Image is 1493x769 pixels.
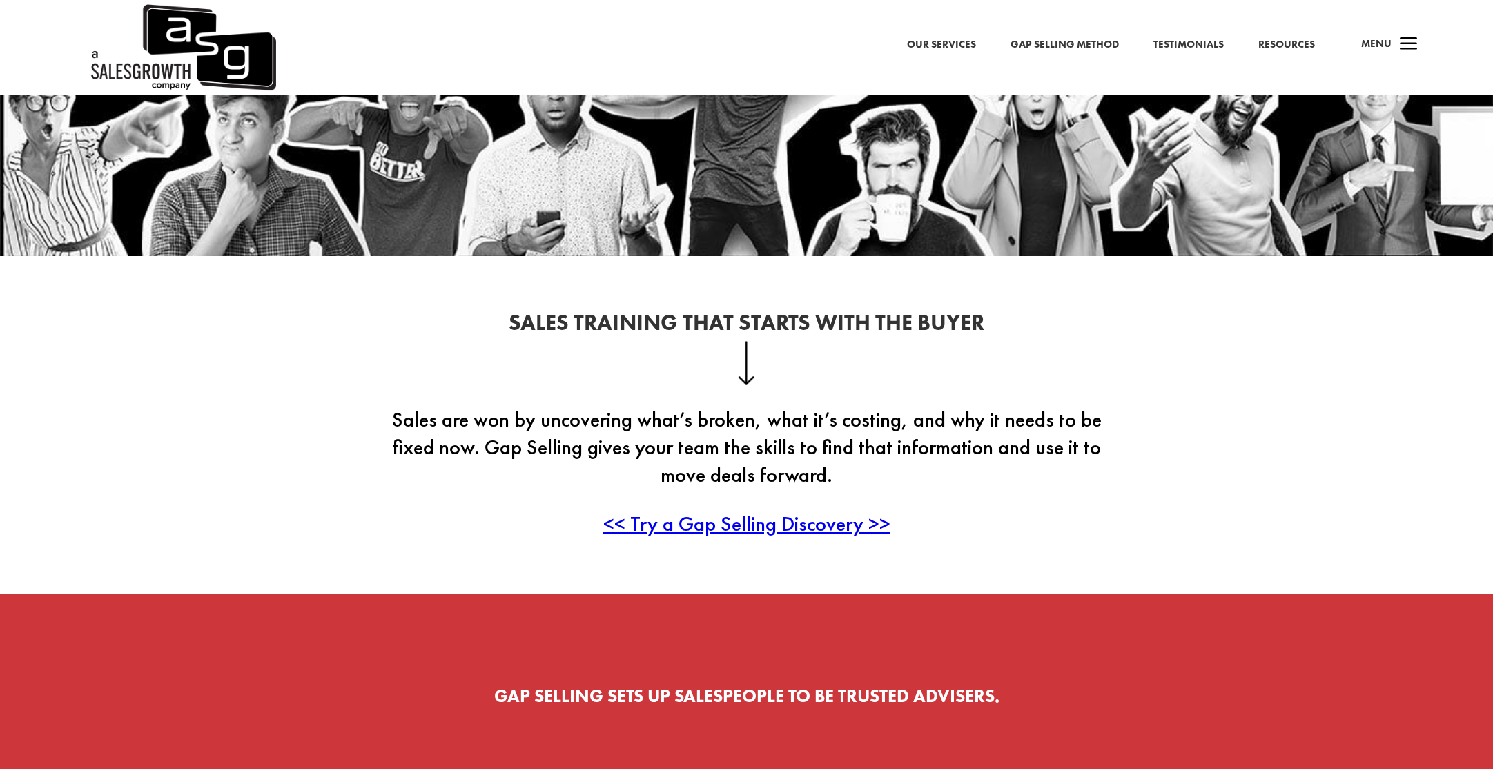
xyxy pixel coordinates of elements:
a: Resources [1258,36,1315,54]
a: << Try a Gap Selling Discovery >> [603,510,890,537]
span: a [1395,31,1423,59]
p: Sales are won by uncovering what’s broken, what it’s costing, and why it needs to be fixed now. G... [374,406,1120,510]
h2: Sales Training That Starts With the Buyer [374,312,1120,341]
span: Menu [1361,37,1392,50]
a: Gap Selling Method [1011,36,1119,54]
img: down-arrow [738,341,755,385]
a: Testimonials [1153,36,1224,54]
a: Our Services [907,36,976,54]
h2: Gap Selling SETS UP SALESPEOPLE TO BE TRUSTED ADVISERS. [374,687,1120,712]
